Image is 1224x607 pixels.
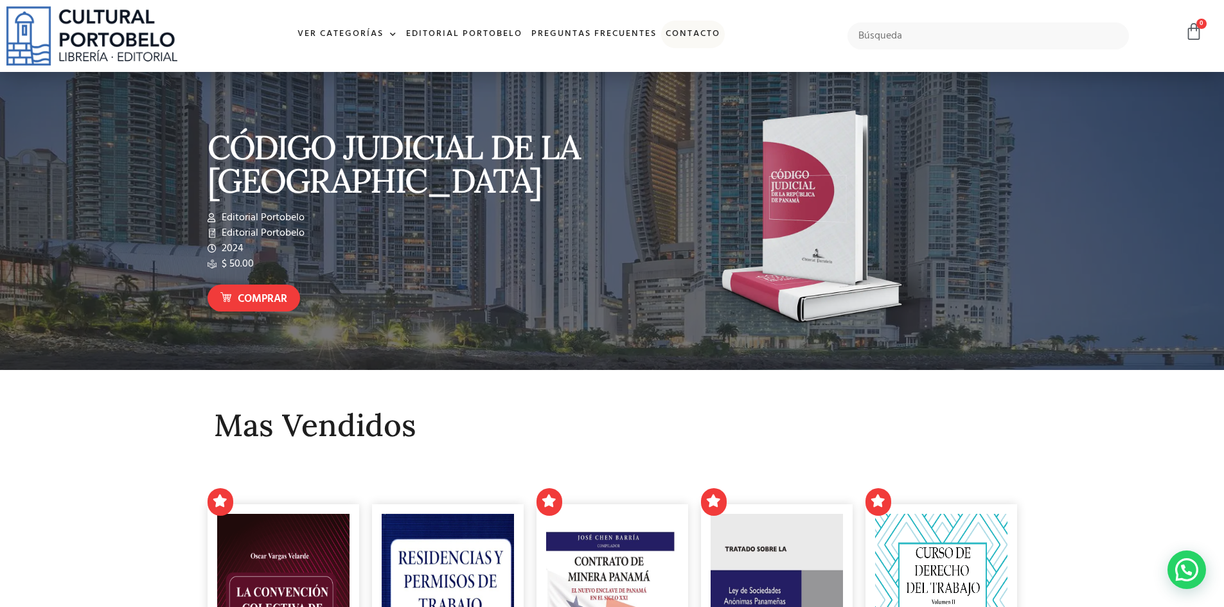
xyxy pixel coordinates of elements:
p: CÓDIGO JUDICIAL DE LA [GEOGRAPHIC_DATA] [208,130,606,197]
span: 2024 [218,241,244,256]
span: Editorial Portobelo [218,225,305,241]
input: Búsqueda [847,22,1130,49]
a: Preguntas frecuentes [527,21,661,48]
span: $ 50.00 [218,256,254,272]
a: Editorial Portobelo [402,21,527,48]
h2: Mas Vendidos [214,409,1011,443]
a: Comprar [208,285,300,312]
a: 0 [1185,22,1203,41]
a: Ver Categorías [293,21,402,48]
a: Contacto [661,21,725,48]
span: 0 [1196,19,1207,29]
span: Editorial Portobelo [218,210,305,225]
span: Comprar [238,291,287,308]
